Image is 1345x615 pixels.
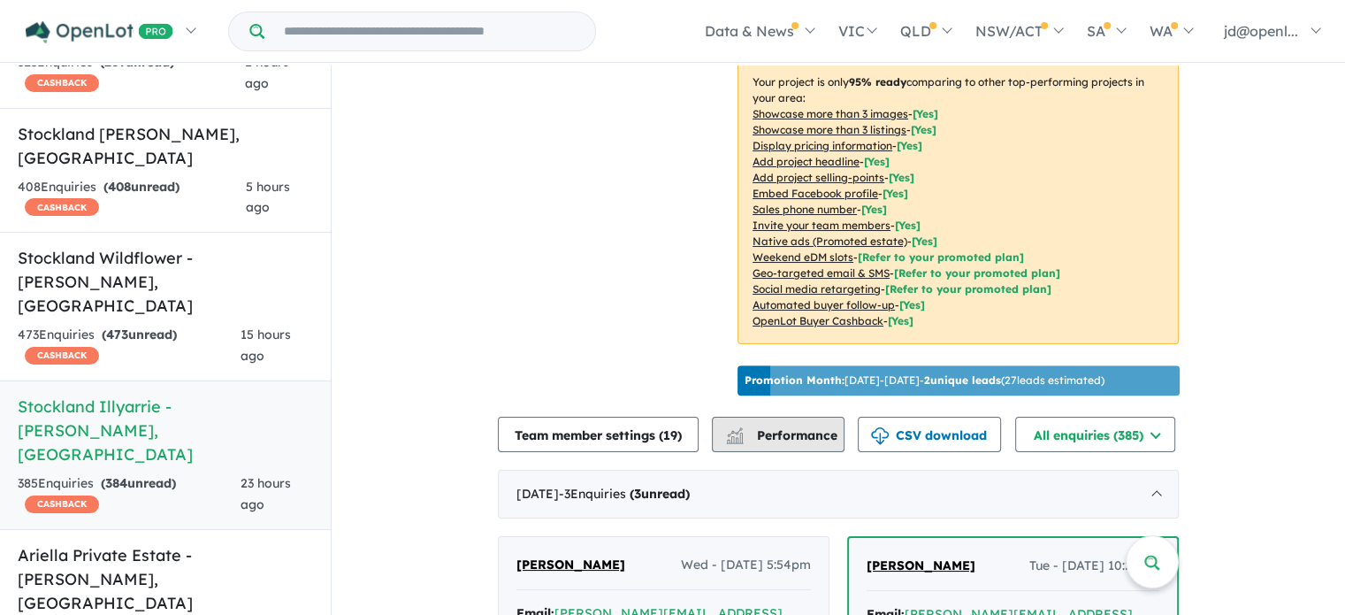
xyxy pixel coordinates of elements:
[18,122,313,170] h5: Stockland [PERSON_NAME] , [GEOGRAPHIC_DATA]
[102,327,177,342] strong: ( unread)
[103,179,180,195] strong: ( unread)
[18,246,313,318] h5: Stockland Wildflower - [PERSON_NAME] , [GEOGRAPHIC_DATA]
[681,555,811,576] span: Wed - [DATE] 5:54pm
[26,21,173,43] img: Openlot PRO Logo White
[559,486,690,502] span: - 3 Enquir ies
[913,107,938,120] span: [ Yes ]
[1029,556,1159,577] span: Tue - [DATE] 10:20pm
[241,327,291,364] span: 15 hours ago
[864,155,890,168] span: [ Yes ]
[849,75,906,88] b: 95 % ready
[861,203,887,216] span: [ Yes ]
[108,179,131,195] span: 408
[726,433,744,444] img: bar-chart.svg
[729,427,837,443] span: Performance
[753,107,908,120] u: Showcase more than 3 images
[858,250,1024,264] span: [Refer to your promoted plan]
[246,179,290,216] span: 5 hours ago
[888,314,913,327] span: [Yes]
[753,139,892,152] u: Display pricing information
[867,557,975,573] span: [PERSON_NAME]
[18,52,245,95] div: 323 Enquir ies
[912,234,937,248] span: [Yes]
[727,427,743,437] img: line-chart.svg
[245,54,289,91] span: 2 hours ago
[894,266,1060,280] span: [Refer to your promoted plan]
[268,12,592,50] input: Try estate name, suburb, builder or developer
[101,475,176,491] strong: ( unread)
[18,177,246,219] div: 408 Enquir ies
[899,298,925,311] span: [Yes]
[858,417,1001,452] button: CSV download
[106,327,128,342] span: 473
[753,298,895,311] u: Automated buyer follow-up
[25,347,99,365] span: CASHBACK
[753,234,907,248] u: Native ads (Promoted estate)
[895,219,921,232] span: [ Yes ]
[1015,417,1175,452] button: All enquiries (385)
[883,187,908,200] span: [ Yes ]
[712,417,844,452] button: Performance
[25,74,99,92] span: CASHBACK
[753,266,890,280] u: Geo-targeted email & SMS
[871,427,889,445] img: download icon
[897,139,922,152] span: [ Yes ]
[867,556,975,577] a: [PERSON_NAME]
[663,427,677,443] span: 19
[18,473,241,516] div: 385 Enquir ies
[753,171,884,184] u: Add project selling-points
[753,314,883,327] u: OpenLot Buyer Cashback
[745,373,844,387] b: Promotion Month:
[634,486,641,502] span: 3
[745,373,1104,388] p: [DATE] - [DATE] - ( 27 leads estimated)
[105,475,127,491] span: 384
[753,123,906,136] u: Showcase more than 3 listings
[753,219,890,232] u: Invite your team members
[25,198,99,216] span: CASHBACK
[753,155,860,168] u: Add project headline
[1224,22,1298,40] span: jd@openl...
[516,555,625,576] a: [PERSON_NAME]
[18,395,313,466] h5: Stockland Illyarrie - [PERSON_NAME] , [GEOGRAPHIC_DATA]
[753,203,857,216] u: Sales phone number
[889,171,914,184] span: [ Yes ]
[630,486,690,502] strong: ( unread)
[911,123,936,136] span: [ Yes ]
[18,543,313,615] h5: Ariella Private Estate - [PERSON_NAME] , [GEOGRAPHIC_DATA]
[516,557,625,573] span: [PERSON_NAME]
[753,187,878,200] u: Embed Facebook profile
[18,325,241,367] div: 473 Enquir ies
[753,282,881,296] u: Social media retargeting
[753,250,853,264] u: Weekend eDM slots
[924,373,1001,387] b: 2 unique leads
[737,59,1179,344] p: Your project is only comparing to other top-performing projects in your area: - - - - - - - - - -...
[241,475,291,512] span: 23 hours ago
[885,282,1051,296] span: [Refer to your promoted plan]
[498,470,1179,519] div: [DATE]
[25,496,99,513] span: CASHBACK
[498,417,699,452] button: Team member settings (19)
